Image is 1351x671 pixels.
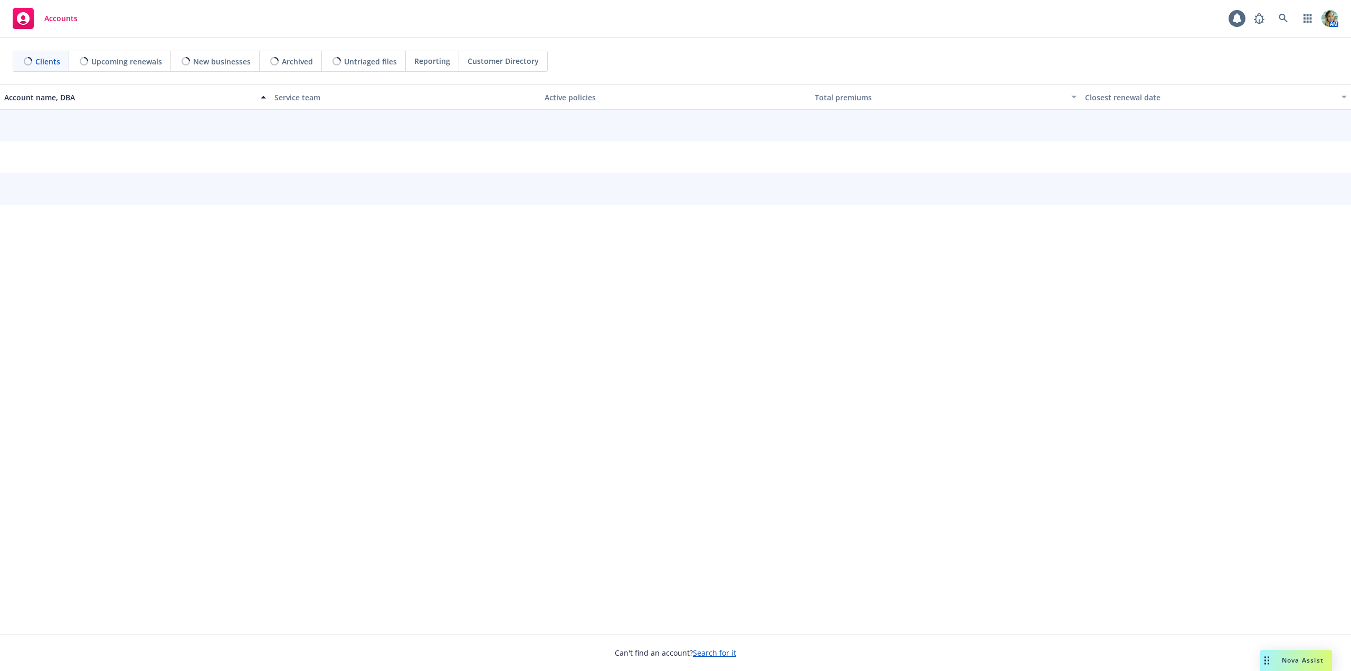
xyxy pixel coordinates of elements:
[811,84,1081,110] button: Total premiums
[8,4,82,33] a: Accounts
[282,56,313,67] span: Archived
[193,56,251,67] span: New businesses
[1260,650,1332,671] button: Nova Assist
[1297,8,1318,29] a: Switch app
[91,56,162,67] span: Upcoming renewals
[815,92,1065,103] div: Total premiums
[1273,8,1294,29] a: Search
[35,56,60,67] span: Clients
[44,14,78,23] span: Accounts
[468,55,539,67] span: Customer Directory
[344,56,397,67] span: Untriaged files
[545,92,806,103] div: Active policies
[1321,10,1338,27] img: photo
[1081,84,1351,110] button: Closest renewal date
[270,84,540,110] button: Service team
[414,55,450,67] span: Reporting
[540,84,811,110] button: Active policies
[615,647,736,658] span: Can't find an account?
[1249,8,1270,29] a: Report a Bug
[1282,656,1324,665] span: Nova Assist
[274,92,536,103] div: Service team
[1260,650,1273,671] div: Drag to move
[4,92,254,103] div: Account name, DBA
[1085,92,1335,103] div: Closest renewal date
[693,648,736,658] a: Search for it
